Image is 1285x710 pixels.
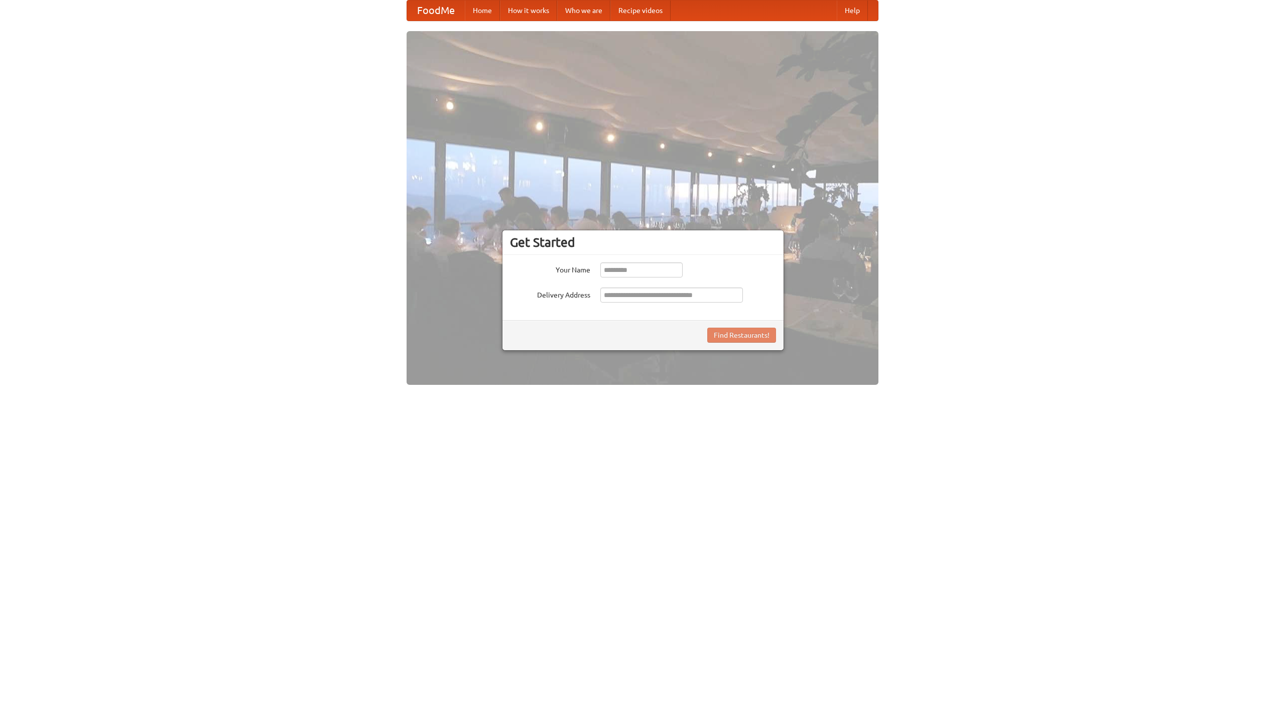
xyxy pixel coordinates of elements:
a: Who we are [557,1,610,21]
a: How it works [500,1,557,21]
a: Home [465,1,500,21]
a: Recipe videos [610,1,671,21]
a: Help [837,1,868,21]
button: Find Restaurants! [707,328,776,343]
label: Your Name [510,262,590,275]
label: Delivery Address [510,288,590,300]
h3: Get Started [510,235,776,250]
a: FoodMe [407,1,465,21]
